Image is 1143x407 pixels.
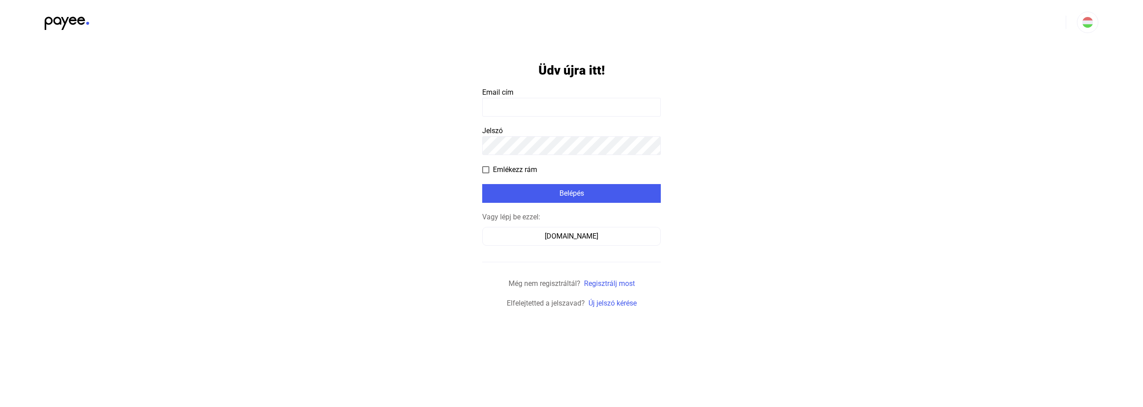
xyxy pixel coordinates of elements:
button: HU [1077,12,1098,33]
a: [DOMAIN_NAME] [482,232,661,240]
button: Belépés [482,184,661,203]
a: Regisztrálj most [584,279,635,288]
span: Jelszó [482,126,503,135]
span: Emlékezz rám [493,164,537,175]
div: Belépés [485,188,658,199]
img: black-payee-blue-dot.svg [45,12,89,30]
h1: Üdv újra itt! [538,63,605,78]
button: [DOMAIN_NAME] [482,227,661,246]
img: HU [1082,17,1093,28]
span: Email cím [482,88,513,97]
span: Elfelejtetted a jelszavad? [507,299,585,307]
span: Még nem regisztráltál? [509,279,580,288]
div: Vagy lépj be ezzel: [482,212,661,222]
div: [DOMAIN_NAME] [485,231,658,242]
a: Új jelszó kérése [588,299,637,307]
